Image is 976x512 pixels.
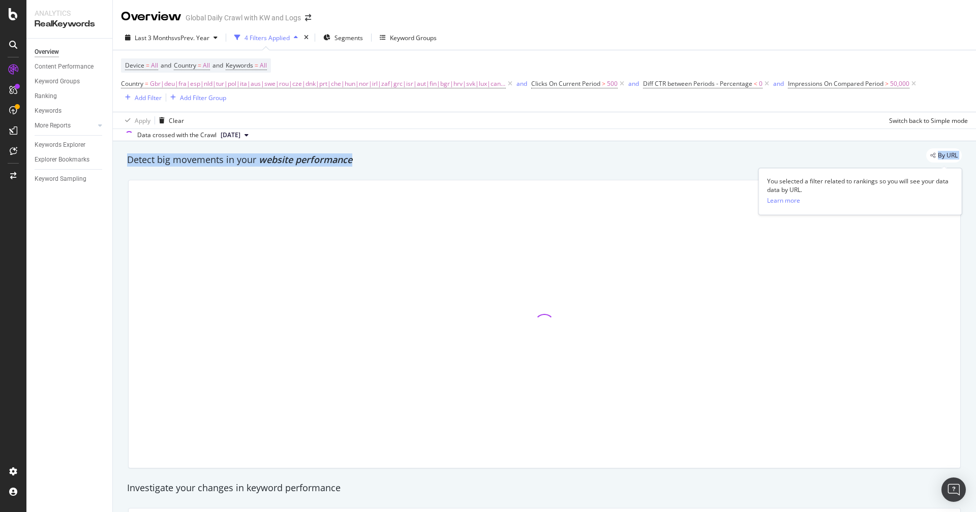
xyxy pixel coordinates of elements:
span: = [255,61,258,70]
div: Keyword Sampling [35,174,86,184]
span: All [260,58,267,73]
button: Clear [155,112,184,129]
button: and [773,79,784,88]
span: = [198,61,201,70]
span: Last 3 Months [135,34,174,42]
button: Add Filter Group [166,91,226,104]
span: Country [121,79,143,88]
span: Impressions On Compared Period [788,79,883,88]
div: 4 Filters Applied [245,34,290,42]
div: Keywords Explorer [35,140,85,150]
span: Device [125,61,144,70]
span: Country [174,61,196,70]
div: Keywords [35,106,62,116]
div: Ranking [35,91,57,102]
span: and [161,61,171,70]
span: Clicks On Current Period [531,79,600,88]
div: Content Performance [35,61,94,72]
a: Overview [35,47,105,57]
div: Analytics [35,8,104,18]
span: 500 [607,77,618,91]
a: Explorer Bookmarks [35,154,105,165]
span: > [885,79,889,88]
span: > [602,79,605,88]
div: Investigate your changes in keyword performance [127,482,962,495]
div: More Reports [35,120,71,131]
button: Learn more [767,194,800,206]
span: Keywords [226,61,253,70]
span: and [212,61,223,70]
div: Add Filter [135,93,162,102]
div: Data crossed with the Crawl [137,131,217,140]
span: All [151,58,158,73]
div: arrow-right-arrow-left [305,14,311,21]
div: Keyword Groups [35,76,80,87]
div: Switch back to Simple mode [889,116,968,125]
span: Segments [334,34,363,42]
a: Content Performance [35,61,105,72]
div: Global Daily Crawl with KW and Logs [186,13,301,23]
a: Learn more [767,196,800,205]
button: Add Filter [121,91,162,104]
span: vs Prev. Year [174,34,209,42]
span: 50,000 [890,77,909,91]
a: Keywords Explorer [35,140,105,150]
div: Explorer Bookmarks [35,154,89,165]
span: < [754,79,757,88]
span: = [146,61,149,70]
button: and [516,79,527,88]
div: Clear [169,116,184,125]
a: Keyword Sampling [35,174,105,184]
span: = [145,79,148,88]
button: Switch back to Simple mode [885,112,968,129]
span: By URL [938,152,958,158]
button: Last 3 MonthsvsPrev. Year [121,29,222,46]
button: Segments [319,29,367,46]
div: Overview [35,47,59,57]
button: [DATE] [217,129,253,141]
div: You selected a filter related to rankings so you will see your data data by URL. [767,177,953,194]
a: Keywords [35,106,105,116]
button: Keyword Groups [376,29,441,46]
span: All [203,58,210,73]
span: Diff CTR between Periods - Percentage [643,79,752,88]
div: legacy label [926,148,962,163]
a: Keyword Groups [35,76,105,87]
span: 0 [759,77,762,91]
div: RealKeywords [35,18,104,30]
div: Apply [135,116,150,125]
a: Ranking [35,91,105,102]
div: Overview [121,8,181,25]
button: Apply [121,112,150,129]
div: Add Filter Group [180,93,226,102]
div: Open Intercom Messenger [941,477,966,502]
a: More Reports [35,120,95,131]
button: and [628,79,639,88]
div: times [302,33,311,43]
span: Gbr|deu|fra|esp|nld|tur|pol|ita|aus|swe|rou|cze|dnk|prt|che|hun|nor|irl|zaf|grc|isr|aut|fin|bgr|h... [150,77,506,91]
div: Keyword Groups [390,34,437,42]
button: 4 Filters Applied [230,29,302,46]
span: 2025 Sep. 18th [221,131,240,140]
